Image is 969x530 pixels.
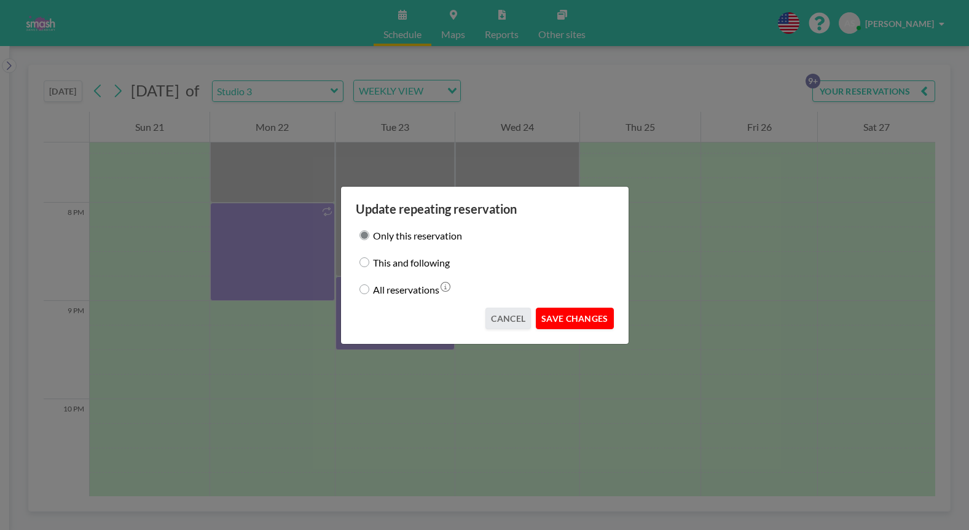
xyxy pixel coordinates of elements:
label: This and following [373,254,450,271]
h3: Update repeating reservation [356,201,614,217]
label: Only this reservation [373,227,462,244]
label: All reservations [373,281,439,298]
button: SAVE CHANGES [536,308,613,329]
button: CANCEL [485,308,531,329]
